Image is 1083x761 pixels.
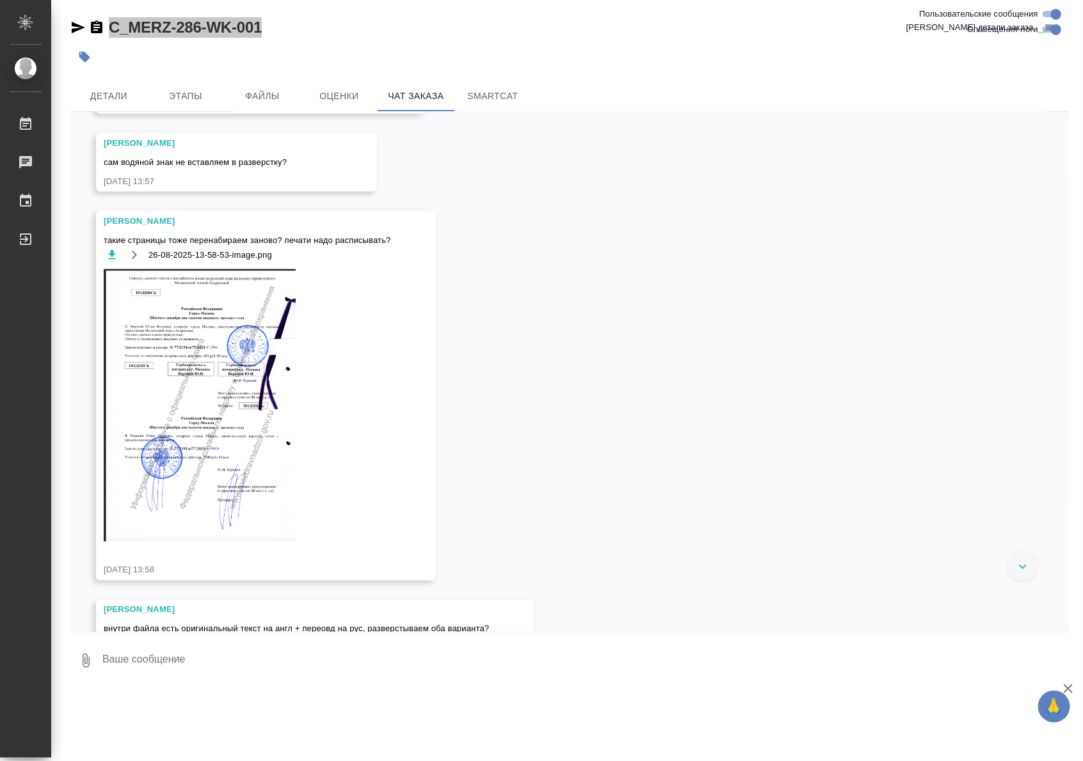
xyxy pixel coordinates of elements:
[104,247,120,263] button: Скачать
[385,88,447,104] span: Чат заказа
[104,137,332,150] div: [PERSON_NAME]
[89,20,104,35] button: Скопировать ссылку
[104,175,332,188] div: [DATE] 13:57
[155,88,216,104] span: Этапы
[70,43,99,71] button: Добавить тэг
[104,624,489,634] span: внутри файла есть оригинальный текст на англ + переовд на рус, разверстываем оба варианта?
[967,23,1038,36] span: Оповещения-логи
[104,157,287,167] span: сам водяной знак не вставляем в разверстку?
[919,8,1038,20] span: Пользовательские сообщения
[104,269,296,542] img: 26-08-2025-13-58-53-image.png
[148,249,272,262] span: 26-08-2025-13-58-53-image.png
[78,88,140,104] span: Детали
[104,234,391,247] span: такие страницы тоже перенабираем заново? печати надо расписывать?
[70,20,86,35] button: Скопировать ссылку для ЯМессенджера
[232,88,293,104] span: Файлы
[109,19,262,36] a: C_MERZ-286-WK-001
[104,564,391,577] div: [DATE] 13:58
[104,604,489,616] div: [PERSON_NAME]
[104,215,391,228] div: [PERSON_NAME]
[1038,691,1070,723] button: 🙏
[126,247,142,263] button: Открыть на драйве
[1043,693,1065,720] span: 🙏
[309,88,370,104] span: Оценки
[906,21,1034,34] span: [PERSON_NAME] детали заказа
[462,88,524,104] span: SmartCat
